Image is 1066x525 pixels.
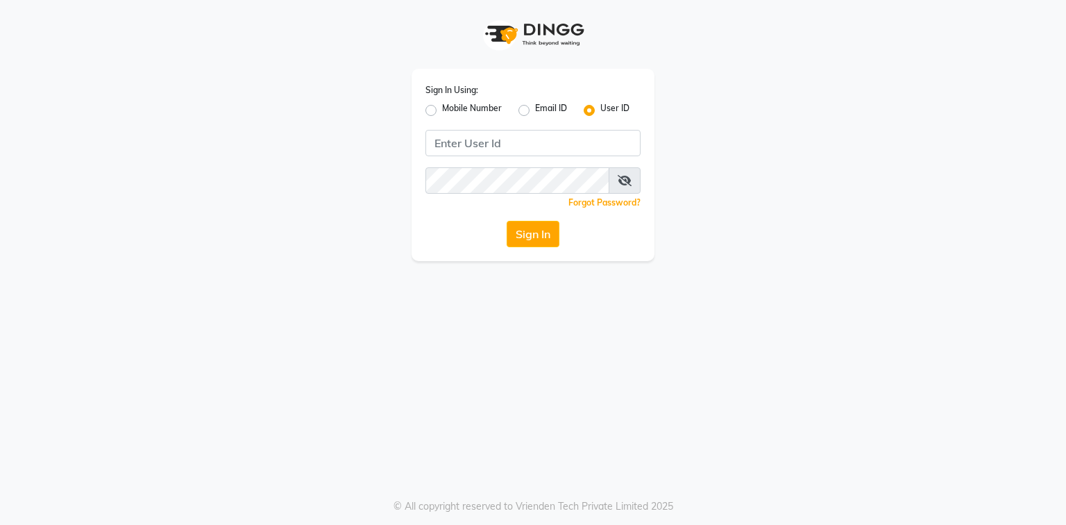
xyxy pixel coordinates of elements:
input: Username [425,130,641,156]
label: Sign In Using: [425,84,478,97]
label: Mobile Number [442,102,502,119]
a: Forgot Password? [568,197,641,208]
img: logo1.svg [477,14,589,55]
input: Username [425,167,609,194]
label: User ID [600,102,629,119]
label: Email ID [535,102,567,119]
button: Sign In [507,221,559,247]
